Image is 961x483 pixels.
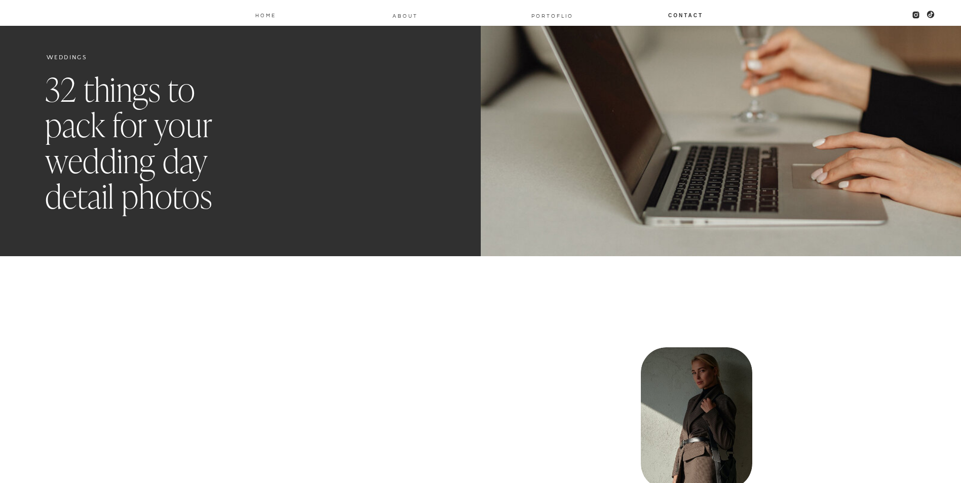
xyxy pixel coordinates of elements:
[47,54,87,61] a: Weddings
[527,11,578,19] a: PORTOFLIO
[45,73,259,216] h1: 32 things to pack for your wedding day detail photos
[668,11,704,19] a: Contact
[255,11,277,19] a: Home
[392,11,418,19] a: About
